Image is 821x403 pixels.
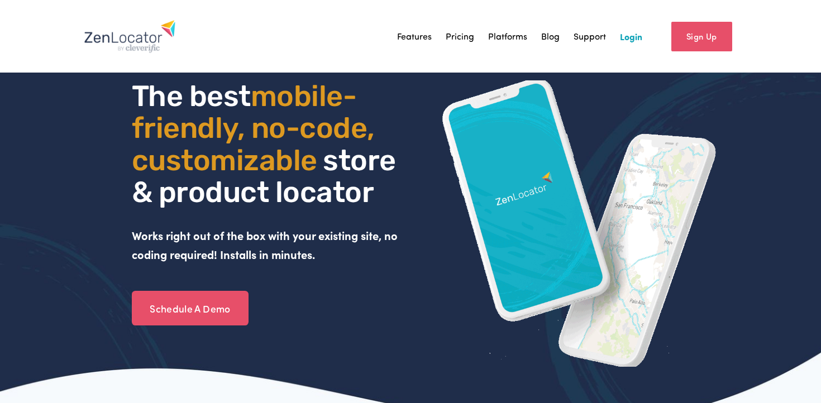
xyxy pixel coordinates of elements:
[397,28,432,45] a: Features
[541,28,560,45] a: Blog
[132,228,400,262] strong: Works right out of the box with your existing site, no coding required! Installs in minutes.
[442,80,718,367] img: ZenLocator phone mockup gif
[132,79,251,113] span: The best
[620,28,642,45] a: Login
[132,79,381,177] span: mobile- friendly, no-code, customizable
[446,28,474,45] a: Pricing
[671,22,732,51] a: Sign Up
[84,20,176,53] img: Zenlocator
[488,28,527,45] a: Platforms
[574,28,606,45] a: Support
[132,143,402,209] span: store & product locator
[132,291,249,325] a: Schedule A Demo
